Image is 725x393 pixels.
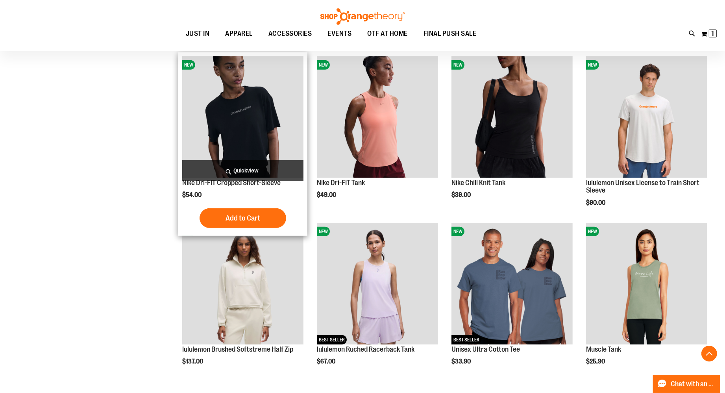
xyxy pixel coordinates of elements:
[653,375,721,393] button: Chat with an Expert
[182,179,281,187] a: Nike Dri-FIT Cropped Short-Sleeve
[182,56,303,178] img: Nike Dri-FIT Cropped Short-Sleeve
[586,179,699,195] a: lululemon Unisex License to Train Short Sleeve
[586,56,707,179] a: lululemon Unisex License to Train Short SleeveNEW
[182,160,303,181] a: Quickview
[424,25,477,43] span: FINAL PUSH SALE
[451,56,573,179] a: Nike Chill Knit TankNEW
[186,25,210,43] span: JUST IN
[200,208,286,228] button: Add to Cart
[317,358,337,365] span: $67.00
[586,223,707,345] a: Muscle TankNEW
[586,227,599,236] span: NEW
[178,219,307,385] div: product
[451,335,481,345] span: BEST SELLER
[451,345,520,353] a: Unisex Ultra Cotton Tee
[671,380,716,388] span: Chat with an Expert
[701,346,717,361] button: Back To Top
[226,214,260,222] span: Add to Cart
[451,191,472,198] span: $39.00
[586,345,621,353] a: Muscle Tank
[416,25,485,43] a: FINAL PUSH SALE
[451,179,505,187] a: Nike Chill Knit Tank
[317,179,365,187] a: Nike Dri-FIT Tank
[451,358,472,365] span: $33.90
[448,219,577,385] div: product
[448,52,577,219] div: product
[451,56,573,178] img: Nike Chill Knit Tank
[182,223,303,344] img: lululemon Brushed Softstreme Half Zip
[317,223,438,345] a: lululemon Ruched Racerback TankNEWBEST SELLER
[586,56,707,178] img: lululemon Unisex License to Train Short Sleeve
[712,30,714,37] span: 1
[327,25,351,43] span: EVENTS
[317,335,347,345] span: BEST SELLER
[182,358,204,365] span: $137.00
[182,223,303,345] a: lululemon Brushed Softstreme Half ZipNEW
[586,358,606,365] span: $25.90
[182,345,293,353] a: lululemon Brushed Softstreme Half Zip
[582,219,711,385] div: product
[451,227,464,236] span: NEW
[317,223,438,344] img: lululemon Ruched Racerback Tank
[317,345,414,353] a: lululemon Ruched Racerback Tank
[261,25,320,43] a: ACCESSORIES
[268,25,312,43] span: ACCESSORIES
[178,25,218,43] a: JUST IN
[359,25,416,43] a: OTF AT HOME
[586,223,707,344] img: Muscle Tank
[586,60,599,70] span: NEW
[317,227,330,236] span: NEW
[367,25,408,43] span: OTF AT HOME
[317,56,438,179] a: Nike Dri-FIT TankNEW
[217,25,261,43] a: APPAREL
[313,219,442,385] div: product
[451,60,464,70] span: NEW
[451,223,573,345] a: Unisex Ultra Cotton TeeNEWBEST SELLER
[178,52,307,236] div: product
[225,25,253,43] span: APPAREL
[317,191,337,198] span: $49.00
[182,56,303,179] a: Nike Dri-FIT Cropped Short-SleeveNEW
[586,199,607,206] span: $90.00
[319,8,406,25] img: Shop Orangetheory
[317,60,330,70] span: NEW
[313,52,442,219] div: product
[182,191,203,198] span: $54.00
[317,56,438,178] img: Nike Dri-FIT Tank
[182,60,195,70] span: NEW
[582,52,711,226] div: product
[320,25,359,43] a: EVENTS
[451,223,573,344] img: Unisex Ultra Cotton Tee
